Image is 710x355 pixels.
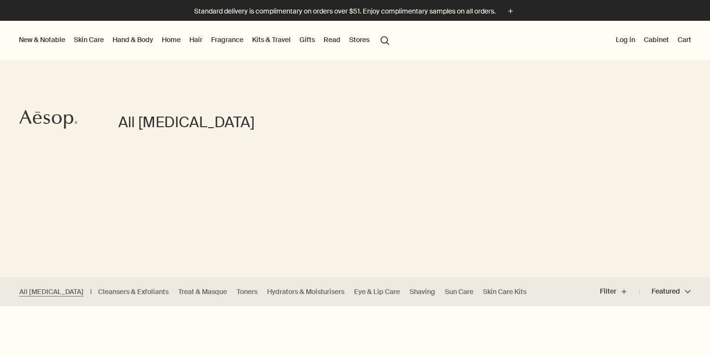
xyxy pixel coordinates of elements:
[19,110,77,129] svg: Aesop
[237,287,257,296] a: Toners
[111,33,155,46] a: Hand & Body
[642,33,671,46] a: Cabinet
[17,107,80,134] a: Aesop
[347,33,371,46] button: Stores
[194,6,496,16] p: Standard delivery is complimentary on orders over $51. Enjoy complimentary samples on all orders.
[209,33,245,46] a: Fragrance
[250,33,293,46] a: Kits & Travel
[687,312,704,329] button: Save to cabinet
[213,312,230,329] button: Save to cabinet
[267,287,344,296] a: Hydrators & Moisturisers
[98,287,169,296] a: Cleansers & Exfoliants
[322,33,342,46] a: Read
[298,33,317,46] a: Gifts
[600,280,639,303] button: Filter
[17,33,67,46] button: New & Notable
[676,33,693,46] button: Cart
[160,33,183,46] a: Home
[376,30,394,49] button: Open search
[178,287,227,296] a: Treat & Masque
[72,33,106,46] a: Skin Care
[118,113,255,132] h1: All [MEDICAL_DATA]
[194,6,516,17] button: Standard delivery is complimentary on orders over $51. Enjoy complimentary samples on all orders.
[639,280,691,303] button: Featured
[187,33,204,46] a: Hair
[450,312,467,329] button: Save to cabinet
[354,287,400,296] a: Eye & Lip Care
[19,287,84,296] a: All [MEDICAL_DATA]
[17,21,394,59] nav: primary
[614,21,693,59] nav: supplementary
[247,316,291,325] div: Daily essential
[614,33,637,46] button: Log in
[483,287,526,296] a: Skin Care Kits
[445,287,473,296] a: Sun Care
[410,287,435,296] a: Shaving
